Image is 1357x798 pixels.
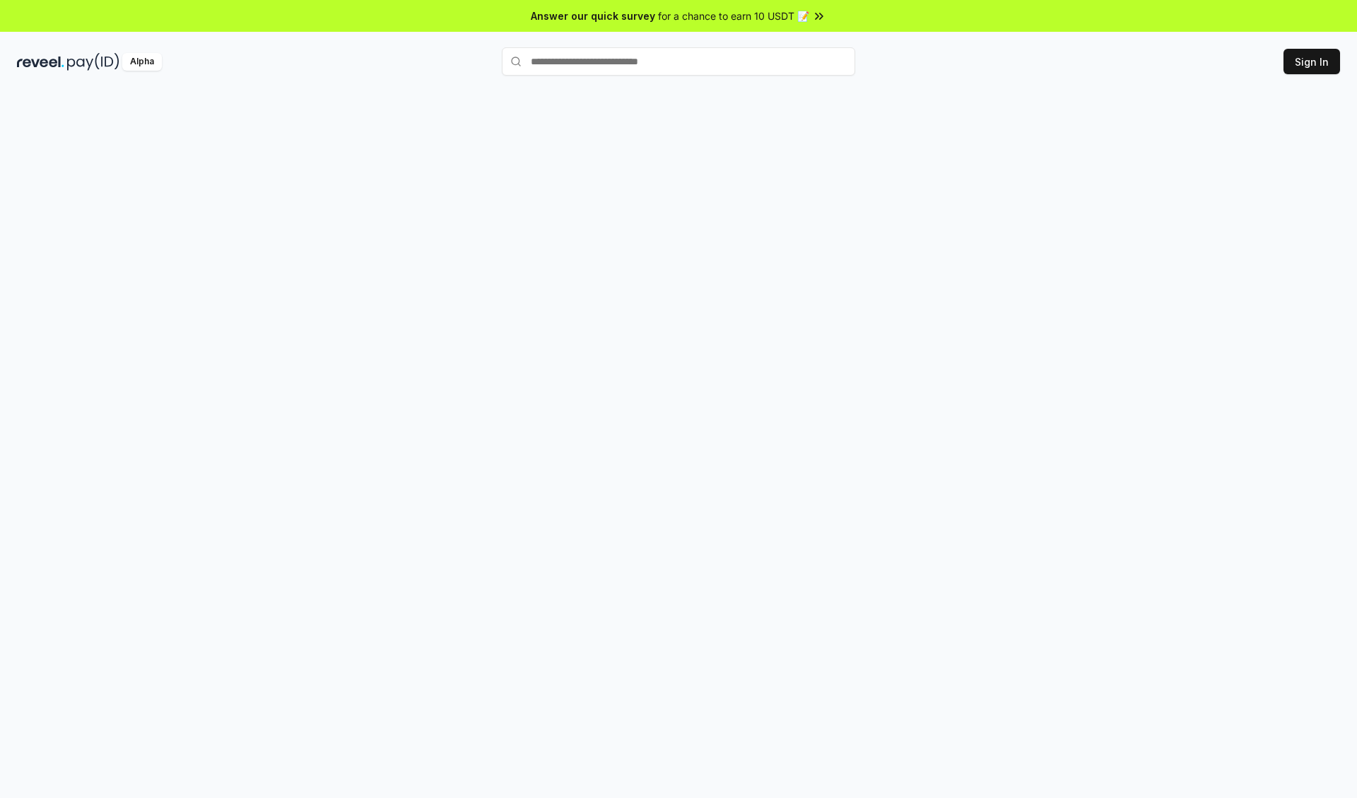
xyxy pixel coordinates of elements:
img: reveel_dark [17,53,64,71]
img: pay_id [67,53,119,71]
button: Sign In [1283,49,1340,74]
div: Alpha [122,53,162,71]
span: for a chance to earn 10 USDT 📝 [658,8,809,23]
span: Answer our quick survey [531,8,655,23]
